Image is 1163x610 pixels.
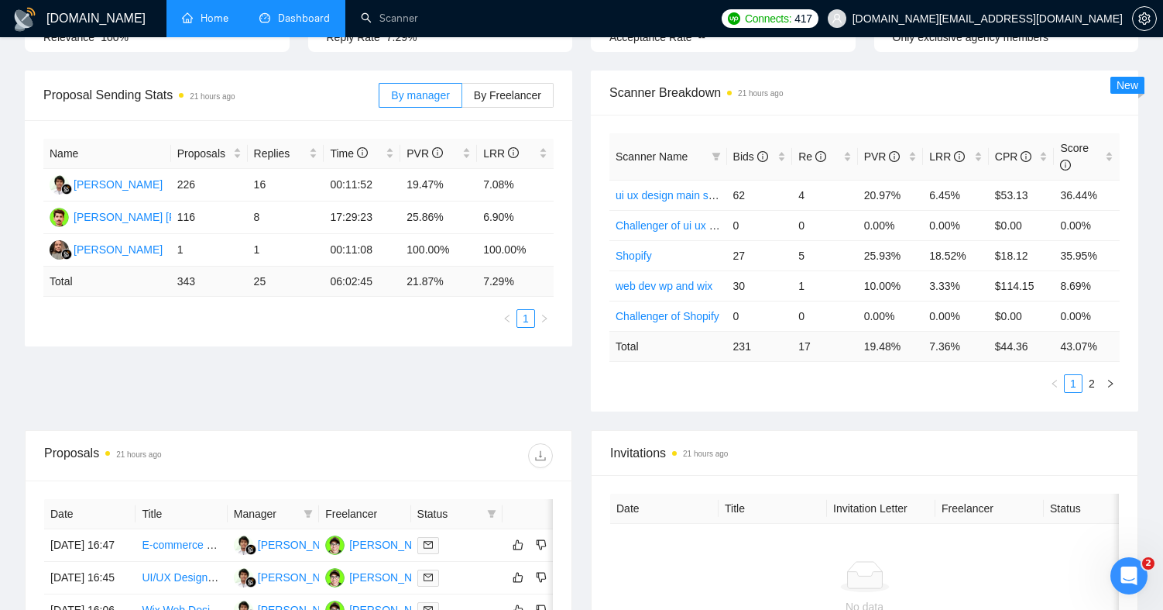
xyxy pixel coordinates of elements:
[61,249,72,260] img: gigradar-bm.png
[509,536,527,554] button: like
[325,536,345,555] img: HB
[61,184,72,195] img: gigradar-bm.png
[532,568,551,587] button: dislike
[248,234,324,267] td: 1
[349,536,438,553] div: [PERSON_NAME]
[417,505,481,522] span: Status
[319,499,410,529] th: Freelancer
[858,271,924,301] td: 10.00%
[234,505,297,522] span: Manager
[1050,379,1059,388] span: left
[864,150,901,163] span: PVR
[74,176,163,193] div: [PERSON_NAME]
[44,562,136,594] td: [DATE] 16:45
[432,147,443,158] span: info-circle
[536,571,547,584] span: dislike
[923,271,989,301] td: 3.33%
[498,309,516,328] button: left
[477,169,554,202] td: 7.08%
[1132,12,1157,25] a: setting
[44,499,136,529] th: Date
[258,536,347,553] div: [PERSON_NAME]
[995,150,1031,163] span: CPR
[498,309,516,328] li: Previous Page
[503,314,512,323] span: left
[528,443,553,468] button: download
[935,494,1044,524] th: Freelancer
[989,331,1055,361] td: $ 44.36
[1054,210,1120,240] td: 0.00%
[954,151,965,162] span: info-circle
[508,147,519,158] span: info-circle
[1021,151,1031,162] span: info-circle
[136,562,227,594] td: UI/UX Designer for Modern and Clean Booking App
[609,83,1120,102] span: Scanner Breakdown
[1101,374,1120,393] button: right
[616,189,746,202] a: ui ux design main specified
[248,169,324,202] td: 16
[391,89,449,102] span: By manager
[142,539,337,551] a: E-commerce Website Developer needed
[1044,494,1152,524] th: Status
[727,240,793,271] td: 27
[304,509,313,519] span: filter
[610,494,719,524] th: Date
[1101,374,1120,393] li: Next Page
[357,147,368,158] span: info-circle
[535,309,554,328] button: right
[400,202,477,234] td: 25.86%
[50,240,69,260] img: VM
[324,202,400,234] td: 17:29:23
[386,31,417,43] span: 7.29%
[792,331,858,361] td: 17
[827,494,935,524] th: Invitation Letter
[136,529,227,562] td: E-commerce Website Developer needed
[727,210,793,240] td: 0
[228,499,319,529] th: Manager
[43,139,171,169] th: Name
[171,267,248,297] td: 343
[798,150,826,163] span: Re
[792,180,858,210] td: 4
[254,145,307,162] span: Replies
[325,570,438,583] a: HB[PERSON_NAME]
[424,573,433,582] span: mail
[424,540,433,550] span: mail
[989,271,1055,301] td: $114.15
[712,152,721,161] span: filter
[400,234,477,267] td: 100.00%
[728,12,740,25] img: upwork-logo.png
[516,309,535,328] li: 1
[44,443,299,468] div: Proposals
[1106,379,1115,388] span: right
[536,539,547,551] span: dislike
[1045,374,1064,393] li: Previous Page
[532,536,551,554] button: dislike
[327,31,380,43] span: Reply Rate
[50,208,69,227] img: AU
[43,85,379,105] span: Proposal Sending Stats
[923,180,989,210] td: 6.45%
[1065,375,1082,392] a: 1
[1133,12,1156,25] span: setting
[300,502,316,526] span: filter
[50,177,163,190] a: KJ[PERSON_NAME]
[923,240,989,271] td: 18.52%
[324,267,400,297] td: 06:02:45
[989,301,1055,331] td: $0.00
[234,536,253,555] img: KJ
[400,267,477,297] td: 21.87 %
[349,569,438,586] div: [PERSON_NAME]
[529,450,552,462] span: download
[858,240,924,271] td: 25.93%
[361,12,418,25] a: searchScanner
[727,180,793,210] td: 62
[1060,142,1089,171] span: Score
[171,202,248,234] td: 116
[483,147,519,160] span: LRR
[474,89,541,102] span: By Freelancer
[698,31,705,43] span: --
[44,529,136,562] td: [DATE] 16:47
[727,331,793,361] td: 231
[484,502,499,526] span: filter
